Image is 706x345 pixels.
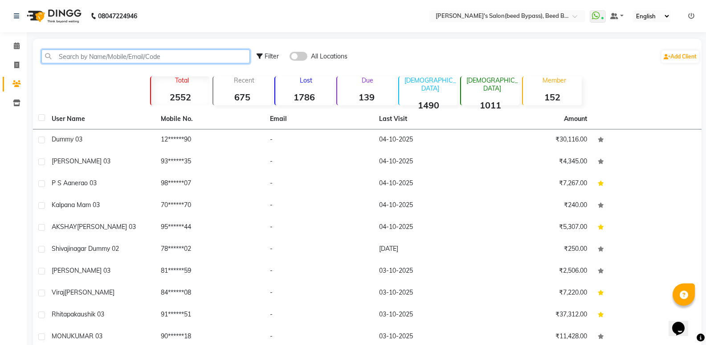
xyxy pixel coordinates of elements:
[52,310,74,318] span: rhitapa
[483,304,592,326] td: ₹37,312.00
[52,245,119,253] span: shivajinagar dummy 02
[265,52,279,60] span: Filter
[374,129,483,151] td: 04-10-2025
[52,135,82,143] span: dummy 03
[265,173,374,195] td: -
[155,76,209,84] p: Total
[374,239,483,261] td: [DATE]
[374,217,483,239] td: 04-10-2025
[98,4,137,29] b: 08047224946
[71,332,102,340] span: KUMAR 03
[374,109,483,129] th: Last Visit
[23,4,84,29] img: logo
[52,288,65,296] span: viraj
[337,91,396,103] strong: 139
[483,283,592,304] td: ₹7,220.00
[41,50,250,63] input: Search by Name/Mobile/Email/Code
[52,157,110,165] span: [PERSON_NAME] 03
[483,151,592,173] td: ₹4,345.00
[275,91,334,103] strong: 1786
[151,91,209,103] strong: 2552
[374,195,483,217] td: 04-10-2025
[265,195,374,217] td: -
[526,76,581,84] p: Member
[217,76,272,84] p: Recent
[265,239,374,261] td: -
[523,91,581,103] strong: 152
[661,50,699,63] a: Add Client
[74,310,104,318] span: kaushik 03
[265,151,374,173] td: -
[374,173,483,195] td: 04-10-2025
[559,109,592,129] th: Amount
[374,283,483,304] td: 03-10-2025
[483,195,592,217] td: ₹240.00
[52,201,100,209] span: kalpana mam 03
[213,91,272,103] strong: 675
[52,332,71,340] span: MONU
[77,223,136,231] span: [PERSON_NAME] 03
[669,309,697,336] iframe: chat widget
[265,129,374,151] td: -
[265,283,374,304] td: -
[483,173,592,195] td: ₹7,267.00
[265,304,374,326] td: -
[465,76,519,92] p: [DEMOGRAPHIC_DATA]
[279,76,334,84] p: Lost
[52,223,77,231] span: AKSHAY
[52,266,110,274] span: [PERSON_NAME] 03
[483,129,592,151] td: ₹30,116.00
[52,179,97,187] span: p s aanerao 03
[461,100,519,111] strong: 1011
[483,261,592,283] td: ₹2,506.00
[483,217,592,239] td: ₹5,307.00
[265,109,374,129] th: Email
[403,76,457,92] p: [DEMOGRAPHIC_DATA]
[374,304,483,326] td: 03-10-2025
[339,76,396,84] p: Due
[155,109,265,129] th: Mobile No.
[374,151,483,173] td: 04-10-2025
[483,239,592,261] td: ₹250.00
[311,52,347,61] span: All Locations
[46,109,155,129] th: User Name
[399,100,457,111] strong: 1490
[374,261,483,283] td: 03-10-2025
[265,261,374,283] td: -
[65,288,114,296] span: [PERSON_NAME]
[265,217,374,239] td: -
